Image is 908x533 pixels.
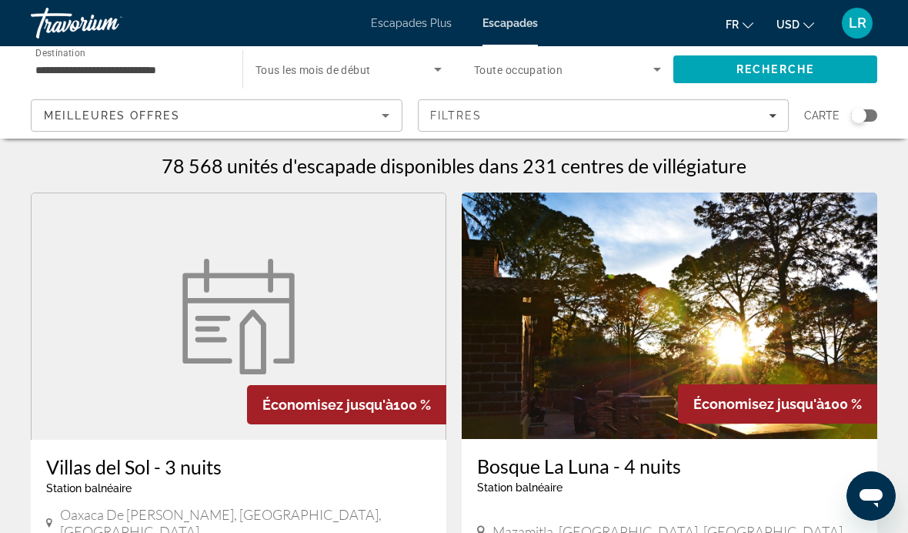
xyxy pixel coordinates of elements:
[46,455,431,478] a: Villas del Sol - 3 nuits
[46,482,132,494] span: Station balnéaire
[462,193,877,439] img: Bosque La Luna - 4 nuits
[35,47,85,58] span: Destination
[849,15,866,31] span: LR
[776,13,814,35] button: Changer de devise
[678,384,877,424] div: 100 %
[173,259,304,374] img: Villas del Sol - 3 nuits
[262,397,393,413] span: Économisez jusqu'à
[162,154,746,177] h1: 78 568 unités d'escapade disponibles dans 231 centres de villégiature
[804,105,840,126] span: carte
[418,99,789,132] button: Filtres
[482,17,538,29] a: Escapades
[846,471,896,521] iframe: Bouton de lancement de la fenêtre de messagerie
[693,396,824,412] span: Économisez jusqu'à
[477,481,562,494] span: Station balnéaire
[35,61,222,79] input: Sélectionnez la destination
[736,63,814,75] span: RECHERCHE
[31,193,446,440] a: Villas del Sol - 3 nuits
[776,18,800,31] span: USD
[726,18,739,31] span: FR
[837,7,877,39] button: Menu utilisateur
[430,109,482,122] span: Filtres
[44,106,389,125] mat-select: TRIER PAR
[474,64,562,76] span: Toute occupation
[255,64,371,76] span: Tous les mois de début
[44,109,180,122] span: MEILLEURES OFFRES
[477,454,862,478] a: Bosque La Luna - 4 nuits
[726,13,753,35] button: Changer de langue
[371,17,452,29] a: Escapades Plus
[31,3,185,43] a: Travorium
[247,385,446,424] div: 100 %
[673,55,877,83] button: RECHERCHE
